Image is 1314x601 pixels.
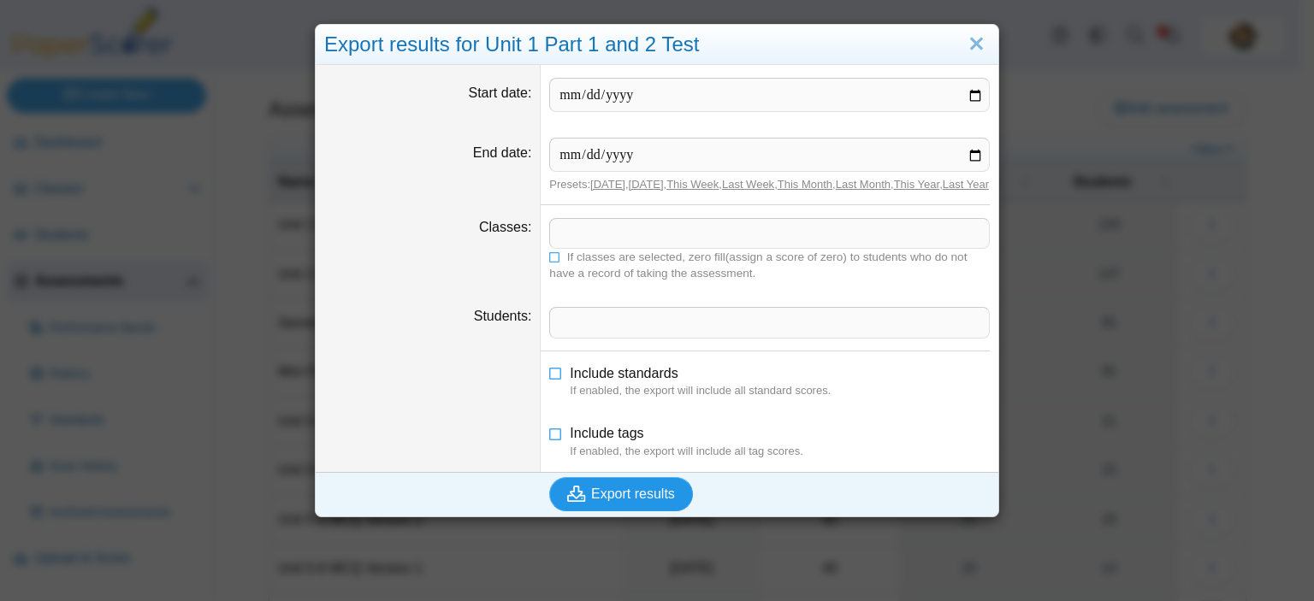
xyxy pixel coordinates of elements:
a: Last Month [836,178,891,191]
div: Presets: , , , , , , , [549,177,990,192]
dfn: If enabled, the export will include all standard scores. [570,383,990,398]
a: Close [963,30,990,59]
a: [DATE] [590,178,625,191]
a: This Week [666,178,719,191]
a: This Year [894,178,940,191]
span: If classes are selected, zero fill(assign a score of zero) to students who do not have a record o... [549,250,967,280]
label: Start date [469,85,532,100]
a: Last Week [722,178,774,191]
tags: ​ [549,218,990,249]
label: End date [473,145,532,160]
a: Last Year [943,178,989,191]
label: Students [474,309,532,323]
dfn: If enabled, the export will include all tag scores. [570,444,990,459]
tags: ​ [549,307,990,338]
button: Export results [549,477,693,511]
div: Export results for Unit 1 Part 1 and 2 Test [316,25,998,65]
a: [DATE] [629,178,664,191]
label: Classes [479,220,531,234]
span: Include tags [570,426,643,440]
span: Include standards [570,366,678,380]
a: This Month [778,178,832,191]
span: Export results [591,486,675,501]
